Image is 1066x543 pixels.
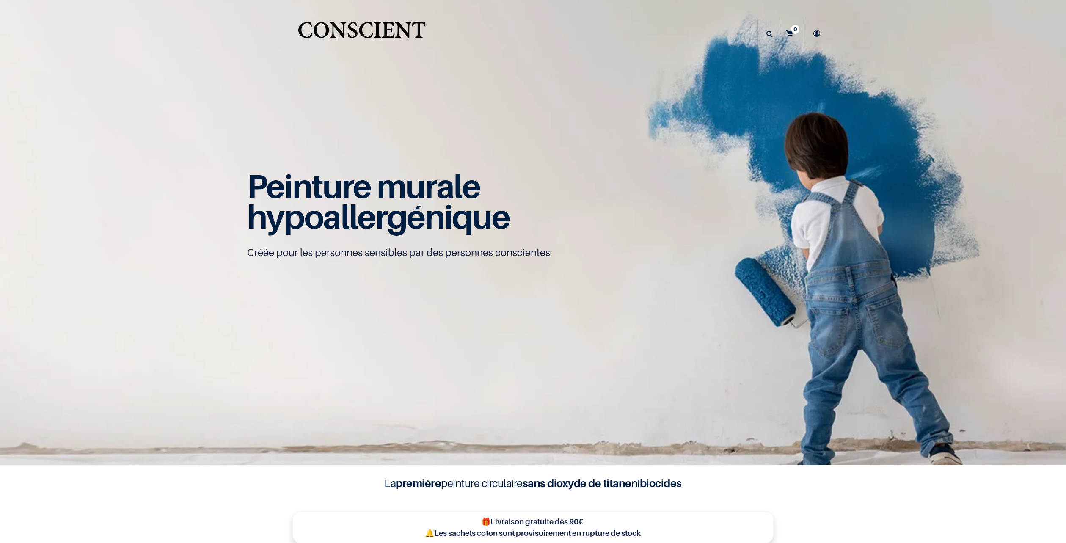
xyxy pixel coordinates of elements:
[617,28,661,38] span: Notre histoire
[425,529,641,537] b: 🔔Les sachets coton sont provisoirement en rupture de stock
[791,25,799,33] sup: 0
[247,166,480,206] span: Peinture murale
[780,19,804,48] a: 0
[481,517,583,526] b: 🎁Livraison gratuite dès 90€
[247,246,819,259] p: Créée pour les personnes sensibles par des personnes conscientes
[525,19,570,48] a: Peinture
[530,28,557,38] span: Peinture
[523,477,631,490] b: sans dioxyde de titane
[364,475,702,491] h4: La peinture circulaire ni
[640,477,682,490] b: biocides
[247,197,510,236] span: hypoallergénique
[296,17,427,50] a: Logo of Conscient
[574,28,607,38] span: Nettoyant
[296,17,427,50] img: Conscient
[396,477,441,490] b: première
